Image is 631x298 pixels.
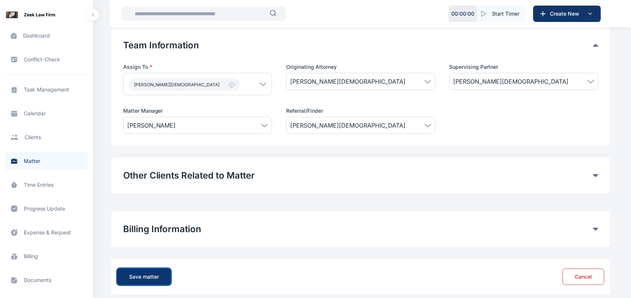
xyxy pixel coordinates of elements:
a: dashboard [4,27,89,45]
span: Referral/Finder [286,107,323,115]
a: clients [4,128,89,146]
span: Start Timer [492,10,519,17]
div: Billing Information [123,223,598,235]
a: documents [4,271,89,289]
button: Save matter [117,269,171,285]
span: Zeek Law Firm [24,11,55,19]
p: 00 : 00 : 00 [451,10,474,17]
a: progress update [4,200,89,218]
a: billing [4,247,89,265]
span: [PERSON_NAME][DEMOGRAPHIC_DATA] [290,77,406,86]
span: Create New [547,10,586,17]
span: Originating Attorney [286,63,337,71]
a: matter [4,152,89,170]
span: Supervising Partner [449,63,499,71]
a: conflict-check [4,51,89,68]
span: [PERSON_NAME] [127,121,176,130]
button: Other Clients Related to Matter [123,170,593,182]
span: [PERSON_NAME][DEMOGRAPHIC_DATA] [134,82,220,88]
span: Matter Manager [123,107,163,115]
div: Other Clients Related to Matter [123,170,598,182]
div: Team Information [123,39,598,51]
button: [PERSON_NAME][DEMOGRAPHIC_DATA] [129,78,240,91]
a: calendar [4,105,89,122]
button: Team Information [123,39,593,51]
button: Cancel [563,269,604,285]
button: Start Timer [477,6,525,22]
button: Billing Information [123,223,593,235]
button: Create New [533,6,601,22]
a: time entries [4,176,89,194]
a: expense & request [4,224,89,241]
p: Assign To [123,63,272,71]
div: Save matter [129,273,159,281]
a: task management [4,81,89,99]
span: [PERSON_NAME][DEMOGRAPHIC_DATA] [290,121,406,130]
span: [PERSON_NAME][DEMOGRAPHIC_DATA] [454,77,569,86]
